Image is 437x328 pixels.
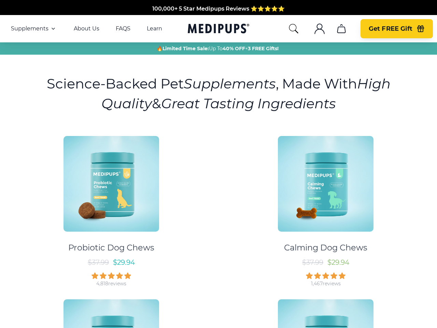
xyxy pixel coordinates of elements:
[74,25,99,32] a: About Us
[284,243,367,253] div: Calming Dog Chews
[11,25,57,33] button: Supplements
[152,5,285,12] span: 100,000+ 5 Star Medipups Reviews ⭐️⭐️⭐️⭐️⭐️
[184,75,276,92] i: Supplements
[88,258,109,266] span: $ 37.99
[311,281,341,287] div: 1,467 reviews
[105,13,332,20] span: Made In The [GEOGRAPHIC_DATA] from domestic & globally sourced ingredients
[96,281,126,287] div: 4,818 reviews
[43,74,394,113] h1: Science-Backed Pet , Made With &
[188,22,249,36] a: Medipups
[327,258,349,266] span: $ 29.94
[11,25,48,32] span: Supplements
[288,23,299,34] button: search
[302,258,323,266] span: $ 37.99
[116,25,130,32] a: FAQS
[161,95,336,112] i: Great Tasting Ingredients
[147,25,162,32] a: Learn
[68,243,154,253] div: Probiotic Dog Chews
[113,258,135,266] span: $ 29.94
[361,19,433,38] button: Get FREE Gift
[278,136,373,232] img: Calming Dog Chews - Medipups
[64,136,159,232] img: Probiotic Dog Chews - Medipups
[369,25,412,33] span: Get FREE Gift
[7,130,215,287] a: Probiotic Dog Chews - MedipupsProbiotic Dog Chews$37.99$29.944,818reviews
[222,130,430,287] a: Calming Dog Chews - MedipupsCalming Dog Chews$37.99$29.941,467reviews
[311,20,328,37] button: account
[333,20,350,37] button: cart
[157,45,279,52] span: 🔥 Up To +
